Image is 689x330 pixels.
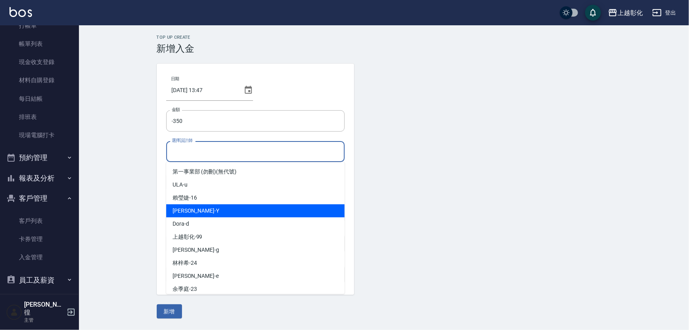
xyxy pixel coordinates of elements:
button: 報表及分析 [3,168,76,189]
span: [PERSON_NAME] -e [173,272,219,280]
h5: [PERSON_NAME]徨 [24,301,64,317]
a: 現金收支登錄 [3,53,76,71]
a: 卡券管理 [3,230,76,248]
button: 登出 [649,6,680,20]
span: 林梓希 -24 [173,259,197,267]
span: ULA -u [173,181,188,189]
span: [PERSON_NAME] -Y [173,207,219,215]
button: 預約管理 [3,147,76,168]
span: 上越彰化 -99 [173,233,203,241]
img: Person [6,304,22,320]
a: 帳單列表 [3,35,76,53]
a: 客戶列表 [3,212,76,230]
img: Logo [9,7,32,17]
p: 主管 [24,317,64,324]
span: 第一事業部 (勿刪) (無代號) [173,168,237,176]
span: 賴瑩婕 -16 [173,194,197,202]
h2: Top Up Create [157,35,612,40]
span: 余季庭 -23 [173,285,197,293]
button: 員工及薪資 [3,270,76,290]
a: 入金管理 [3,248,76,266]
span: [PERSON_NAME] -g [173,246,219,254]
button: save [585,5,601,21]
a: 現場電腦打卡 [3,126,76,144]
button: 上越彰化 [605,5,646,21]
button: 新增 [157,304,182,319]
button: 商品管理 [3,290,76,311]
label: 選擇設計師 [172,138,192,143]
div: 上越彰化 [618,8,643,18]
label: 金額 [172,107,180,113]
a: 打帳單 [3,17,76,35]
label: 日期 [171,76,179,82]
a: 每日結帳 [3,90,76,108]
h3: 新增入金 [157,43,612,54]
span: Dora -d [173,220,189,228]
button: 客戶管理 [3,188,76,209]
a: 排班表 [3,108,76,126]
a: 材料自購登錄 [3,71,76,89]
